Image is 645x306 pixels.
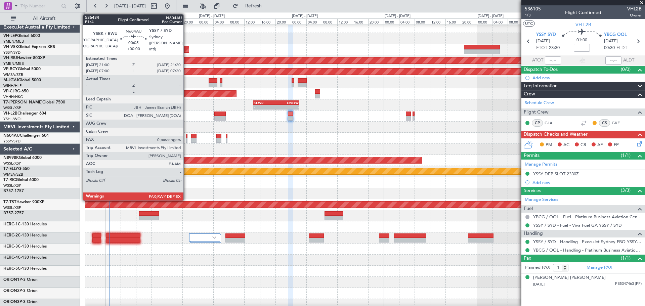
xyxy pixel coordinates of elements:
a: N604AUChallenger 604 [3,134,49,138]
a: VH-RIUHawker 800XP [3,56,45,60]
span: ORION2 [3,289,19,293]
div: Add new [532,180,642,185]
span: HERC-5 [3,267,18,271]
span: HERC-3 [3,245,18,249]
a: GLA [545,120,560,126]
a: Manage Permits [525,161,557,168]
div: 00:00 [477,18,492,25]
div: 08:00 [136,18,152,25]
input: --:-- [545,56,561,64]
a: T7-[PERSON_NAME]Global 7500 [3,100,65,104]
span: ALDT [623,57,634,64]
div: 08:00 [415,18,430,25]
div: 04:00 [213,18,229,25]
div: [DATE] - [DATE] [385,13,411,19]
span: VH-L2B [575,21,591,28]
a: VH-VSKGlobal Express XRS [3,45,55,49]
a: HERC-2C-130 Hercules [3,233,47,237]
a: YMEN/MEB [3,61,24,66]
div: 16:00 [260,18,275,25]
a: Schedule Crew [525,100,554,106]
a: YSSY/SYD [3,50,20,55]
div: 00:00 [384,18,399,25]
span: VHL2B [627,5,642,12]
a: WSSL/XSP [3,205,21,210]
span: T7-RIC [3,178,16,182]
a: VP-CJRG-650 [3,89,29,93]
a: VP-BCYGlobal 5000 [3,67,41,71]
a: VH-LEPGlobal 6000 [3,34,40,38]
span: [DATE] - [DATE] [114,3,146,9]
span: AF [597,142,603,148]
a: WIHH/HLP [3,83,22,88]
div: 20:00 [368,18,384,25]
span: Services [524,187,541,195]
span: [DATE] [536,38,550,45]
div: 16:00 [445,18,461,25]
div: [DATE] - [DATE] [106,13,132,19]
div: Flight Confirmed [565,9,601,16]
button: UTC [523,20,535,27]
a: WSSL/XSP [3,105,21,111]
span: VH-L2B [3,112,17,116]
a: VHHH/HKG [3,94,23,99]
div: [DATE] - [DATE] [292,13,318,19]
a: GKE [612,120,627,126]
div: - [276,105,299,109]
span: (1/1) [621,152,631,159]
div: Add new [532,75,642,81]
a: B757-2757 [3,211,24,215]
label: Planned PAX [525,264,550,271]
div: 00:00 [198,18,213,25]
div: 08:00 [508,18,523,25]
a: B757-1757 [3,189,24,193]
a: HERC-4C-130 Hercules [3,256,47,260]
input: Trip Number [20,1,59,11]
a: YSSY/SYD [3,139,20,144]
div: 04:00 [399,18,415,25]
div: [PERSON_NAME] [PERSON_NAME] [533,274,606,281]
div: 20:00 [461,18,476,25]
span: ORION3 [3,300,19,304]
div: 12:00 [152,18,167,25]
span: All Aircraft [17,16,71,21]
a: ORION2P-3 Orion [3,289,38,293]
a: WMSA/SZB [3,172,23,177]
div: - [254,105,276,109]
a: YSSY / SYD - Handling - ExecuJet Sydney FBO YSSY / SYD [533,239,642,245]
span: 536105 [525,5,541,12]
a: YSSY / SYD - Fuel - Viva Fuel GA YSSY / SYD [533,222,622,228]
span: T7-ELLY [3,167,18,171]
span: M-JGVJ [3,78,18,82]
div: CP [532,119,543,127]
a: T7-TSTHawker 900XP [3,200,44,204]
div: 00:00 [105,18,121,25]
div: CS [599,119,610,127]
span: HERC-2 [3,233,18,237]
span: Dispatch Checks and Weather [524,131,588,138]
div: 04:00 [306,18,322,25]
a: YMEN/MEB [3,39,24,44]
span: VP-BCY [3,67,18,71]
button: All Aircraft [7,13,73,24]
span: N8998K [3,156,19,160]
div: 12:00 [430,18,445,25]
span: VH-VSK [3,45,18,49]
span: CR [580,142,586,148]
div: 04:00 [121,18,136,25]
span: [DATE] [604,38,618,45]
span: YBCG OOL [604,32,627,38]
a: YBCG / OOL - Fuel - Platinum Business Aviation Centre YBCG / OOL [533,214,642,220]
span: B757-1 [3,189,17,193]
span: Permits [524,152,540,160]
span: Flight Crew [524,108,549,116]
a: T7-ELLYG-550 [3,167,30,171]
button: Refresh [229,1,270,11]
a: HERC-5C-130 Hercules [3,267,47,271]
div: 00:00 [291,18,306,25]
div: [DATE] - [DATE] [199,13,225,19]
div: 12:00 [244,18,260,25]
div: YSSY DEP SLOT 2330Z [533,171,579,177]
span: Pax [524,255,531,262]
div: 20:00 [275,18,291,25]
